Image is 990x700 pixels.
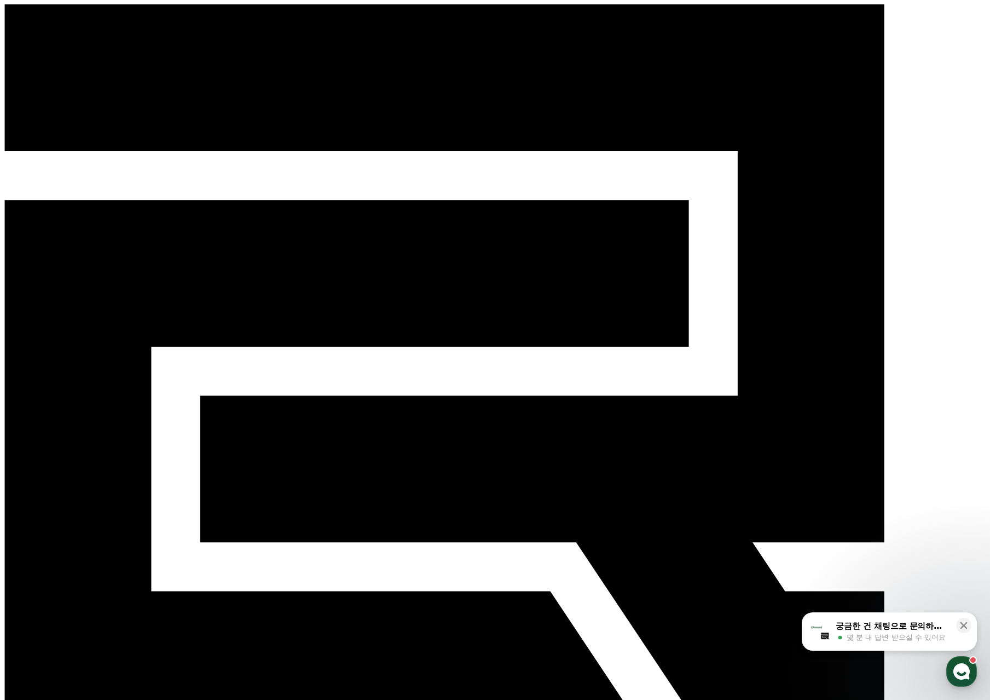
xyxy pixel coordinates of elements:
[72,347,141,375] a: 대화
[169,364,182,372] span: 설정
[141,347,210,375] a: 설정
[100,364,113,373] span: 대화
[3,347,72,375] a: 홈
[34,364,41,372] span: 홈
